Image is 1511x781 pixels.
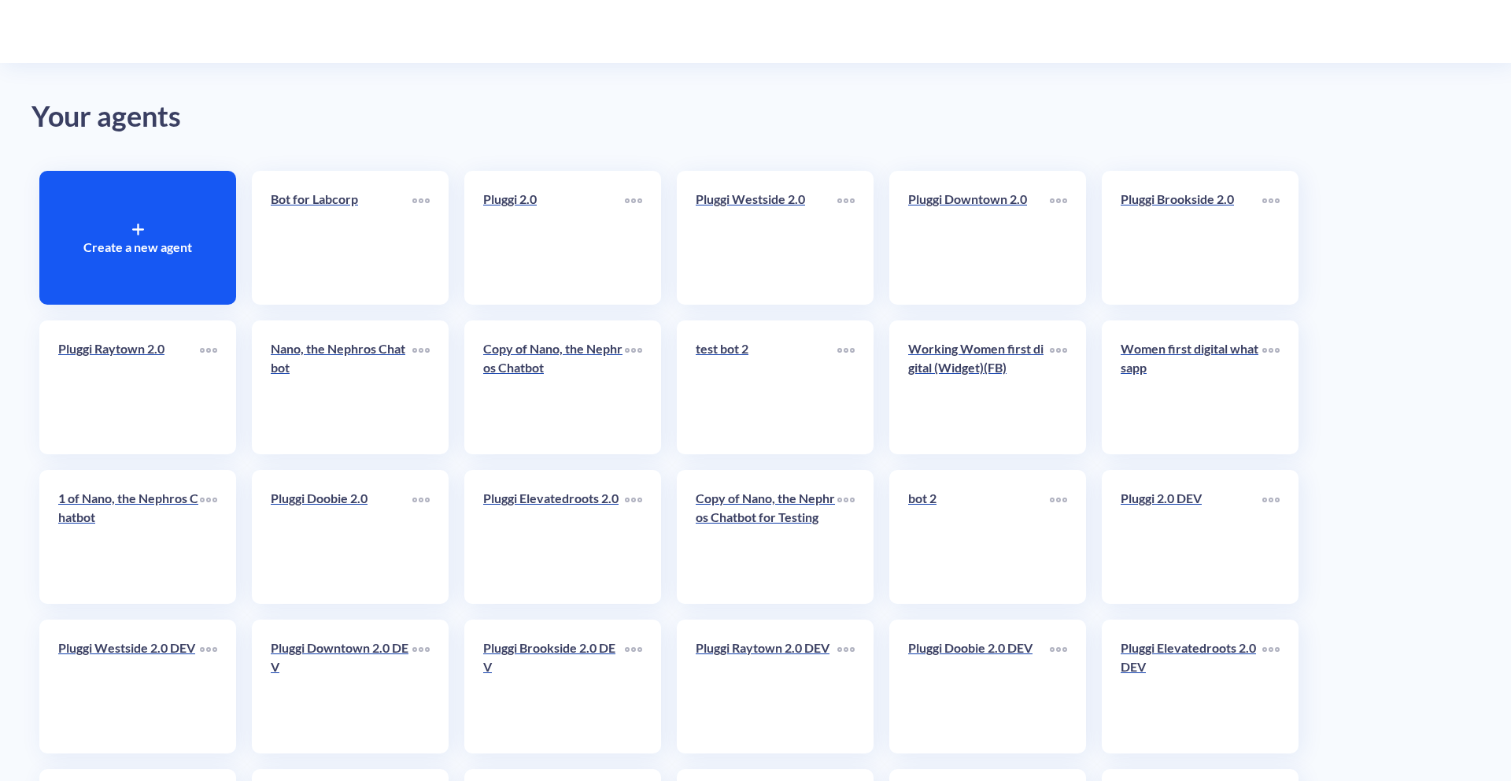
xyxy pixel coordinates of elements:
[271,339,412,377] p: Nano, the Nephros Chatbot
[1121,339,1262,435] a: Women first digital whatsapp
[483,339,625,435] a: Copy of Nano, the Nephros Chatbot
[58,638,200,735] a: Pluggi Westside 2.0 DEV
[483,190,625,209] p: Pluggi 2.0
[271,190,412,209] p: Bot for Labcorp
[483,489,625,585] a: Pluggi Elevatedroots 2.0
[31,94,1480,139] div: Your agents
[271,489,412,585] a: Pluggi Doobie 2.0
[696,489,837,527] p: Copy of Nano, the Nephros Chatbot for Testing
[908,489,1050,585] a: bot 2
[908,190,1050,286] a: Pluggi Downtown 2.0
[58,489,200,527] p: 1 of Nano, the Nephros Chatbot
[58,339,200,358] p: Pluggi Raytown 2.0
[908,339,1050,435] a: Working Women first digital (Widget)(FB)
[483,339,625,377] p: Copy of Nano, the Nephros Chatbot
[483,190,625,286] a: Pluggi 2.0
[483,489,625,508] p: Pluggi Elevatedroots 2.0
[83,238,192,257] p: Create a new agent
[908,638,1050,657] p: Pluggi Doobie 2.0 DEV
[1121,190,1262,286] a: Pluggi Brookside 2.0
[1121,489,1262,508] p: Pluggi 2.0 DEV
[58,489,200,585] a: 1 of Nano, the Nephros Chatbot
[696,190,837,209] p: Pluggi Westside 2.0
[58,339,200,435] a: Pluggi Raytown 2.0
[696,489,837,585] a: Copy of Nano, the Nephros Chatbot for Testing
[483,638,625,735] a: Pluggi Brookside 2.0 DEV
[271,190,412,286] a: Bot for Labcorp
[271,638,412,735] a: Pluggi Downtown 2.0 DEV
[908,339,1050,377] p: Working Women first digital (Widget)(FB)
[1121,638,1262,676] p: Pluggi Elevatedroots 2.0 DEV
[908,638,1050,735] a: Pluggi Doobie 2.0 DEV
[1121,339,1262,377] p: Women first digital whatsapp
[696,638,837,735] a: Pluggi Raytown 2.0 DEV
[908,489,1050,508] p: bot 2
[271,638,412,676] p: Pluggi Downtown 2.0 DEV
[271,339,412,435] a: Nano, the Nephros Chatbot
[908,190,1050,209] p: Pluggi Downtown 2.0
[271,489,412,508] p: Pluggi Doobie 2.0
[696,190,837,286] a: Pluggi Westside 2.0
[483,638,625,676] p: Pluggi Brookside 2.0 DEV
[696,339,837,435] a: test bot 2
[696,339,837,358] p: test bot 2
[1121,190,1262,209] p: Pluggi Brookside 2.0
[58,638,200,657] p: Pluggi Westside 2.0 DEV
[1121,638,1262,735] a: Pluggi Elevatedroots 2.0 DEV
[1121,489,1262,585] a: Pluggi 2.0 DEV
[696,638,837,657] p: Pluggi Raytown 2.0 DEV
